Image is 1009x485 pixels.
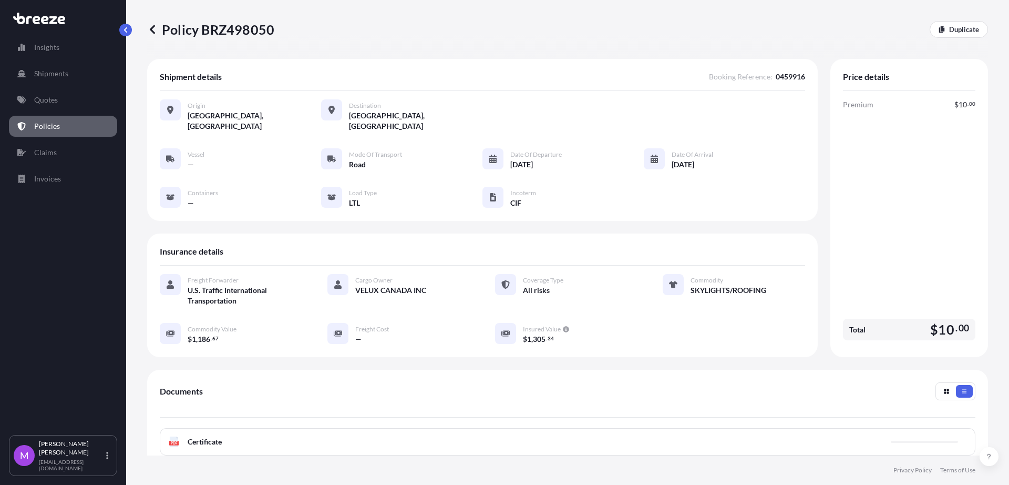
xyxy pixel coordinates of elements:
[930,21,988,38] a: Duplicate
[198,336,210,343] span: 186
[527,336,531,343] span: 1
[548,337,554,340] span: 34
[510,198,521,208] span: CIF
[9,168,117,189] a: Invoices
[849,325,866,335] span: Total
[34,121,60,132] p: Policies
[188,150,204,159] span: Vessel
[188,336,192,343] span: $
[188,285,302,306] span: U.S. Traffic International Transportation
[546,337,547,340] span: .
[188,276,239,285] span: Freight Forwarder
[959,325,969,331] span: 00
[930,323,938,336] span: $
[349,159,366,170] span: Road
[188,102,205,110] span: Origin
[510,189,536,197] span: Incoterm
[938,323,954,336] span: 10
[349,198,360,208] span: LTL
[34,42,59,53] p: Insights
[691,276,723,285] span: Commodity
[355,285,426,296] span: VELUX CANADA INC
[39,459,104,471] p: [EMAIL_ADDRESS][DOMAIN_NAME]
[147,21,274,38] p: Policy BRZ498050
[188,198,194,208] span: —
[954,101,959,108] span: $
[523,276,563,285] span: Coverage Type
[34,147,57,158] p: Claims
[34,174,61,184] p: Invoices
[940,466,975,474] a: Terms of Use
[349,150,402,159] span: Mode of Transport
[709,72,773,82] span: Booking Reference :
[9,37,117,58] a: Insights
[34,68,68,79] p: Shipments
[949,24,979,35] p: Duplicate
[523,325,561,334] span: Insured Value
[355,325,389,334] span: Freight Cost
[959,101,967,108] span: 10
[355,276,393,285] span: Cargo Owner
[20,450,29,461] span: M
[523,285,550,296] span: All risks
[188,189,218,197] span: Containers
[776,72,805,82] span: 0459916
[355,334,362,345] span: —
[171,441,178,445] text: PDF
[955,325,957,331] span: .
[192,336,196,343] span: 1
[9,116,117,137] a: Policies
[893,466,932,474] a: Privacy Policy
[212,337,219,340] span: 67
[531,336,533,343] span: ,
[523,336,527,343] span: $
[9,63,117,84] a: Shipments
[691,285,766,296] span: SKYLIGHTS/ROOFING
[349,189,377,197] span: Load Type
[9,89,117,110] a: Quotes
[188,325,236,334] span: Commodity Value
[510,159,533,170] span: [DATE]
[188,437,222,447] span: Certificate
[160,246,223,257] span: Insurance details
[34,95,58,105] p: Quotes
[188,110,321,132] span: [GEOGRAPHIC_DATA], [GEOGRAPHIC_DATA]
[211,337,212,340] span: .
[9,142,117,163] a: Claims
[349,110,482,132] span: [GEOGRAPHIC_DATA], [GEOGRAPHIC_DATA]
[196,336,198,343] span: ,
[349,102,381,110] span: Destination
[160,386,203,397] span: Documents
[160,72,222,82] span: Shipment details
[533,336,545,343] span: 305
[843,72,889,82] span: Price details
[188,159,194,170] span: —
[969,102,975,106] span: 00
[39,440,104,457] p: [PERSON_NAME] [PERSON_NAME]
[672,150,713,159] span: Date of Arrival
[672,159,694,170] span: [DATE]
[967,102,969,106] span: .
[510,150,562,159] span: Date of Departure
[843,99,873,110] span: Premium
